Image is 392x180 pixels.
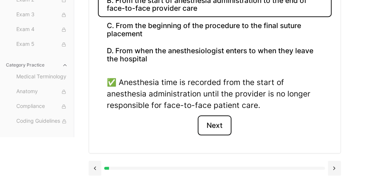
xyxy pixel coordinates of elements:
button: Exam 3 [13,9,71,21]
button: Exam 5 [13,38,71,50]
div: ✅ Anesthesia time is recorded from the start of anesthesia administration until the provider is n... [107,77,323,111]
button: Coding Guidelines [13,115,71,127]
button: C. From the beginning of the procedure to the final suture placement [98,17,332,42]
button: Exam 4 [13,24,71,35]
span: Compliance [16,102,68,111]
span: Anatomy [16,88,68,96]
button: ICD-10-CM [13,130,71,142]
span: Coding Guidelines [16,117,68,125]
button: Anatomy [13,86,71,98]
span: Exam 5 [16,40,68,48]
span: Medical Terminology [16,73,68,81]
button: Compliance [13,101,71,112]
span: Exam 3 [16,11,68,19]
button: Medical Terminology [13,71,71,83]
button: Next [198,115,231,135]
span: Exam 4 [16,26,68,34]
button: Category Practice [3,59,71,71]
button: D. From when the anesthesiologist enters to when they leave the hospital [98,43,332,68]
